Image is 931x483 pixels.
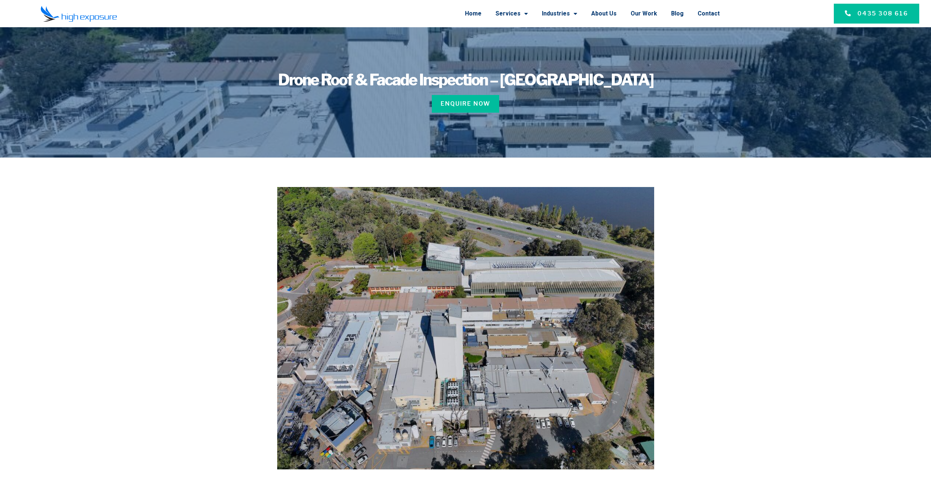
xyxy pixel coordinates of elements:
[671,4,684,23] a: Blog
[857,9,908,18] span: 0435 308 616
[234,72,698,88] h1: Drone Roof & Facade Inspection – [GEOGRAPHIC_DATA]
[496,4,528,23] a: Services
[834,4,919,24] a: 0435 308 616
[441,99,490,108] span: Enquire Now
[542,4,577,23] a: Industries
[698,4,720,23] a: Contact
[631,4,657,23] a: Our Work
[40,6,117,22] img: Final-Logo copy
[591,4,617,23] a: About Us
[432,95,499,113] a: Enquire Now
[156,4,720,23] nav: Menu
[465,4,482,23] a: Home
